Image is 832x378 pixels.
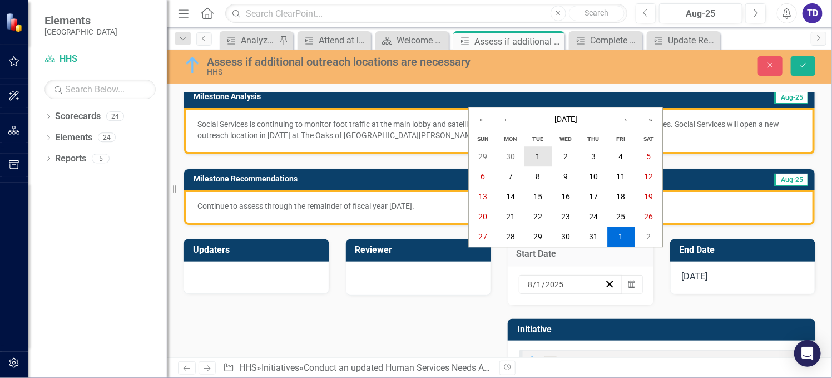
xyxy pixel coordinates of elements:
button: July 14, 2025 [497,187,524,207]
h3: Start Date [516,249,645,259]
button: July 29, 2025 [524,227,552,247]
button: July 1, 2025 [524,147,552,167]
button: › [613,107,638,132]
input: Search Below... [44,80,156,99]
abbr: July 13, 2025 [478,193,487,202]
a: Welcome Page [378,33,446,47]
button: July 25, 2025 [607,207,635,227]
abbr: July 9, 2025 [563,173,568,181]
button: ‹ [493,107,518,132]
button: July 26, 2025 [635,207,663,227]
abbr: July 2, 2025 [563,153,568,161]
a: Conduct an updated Human Services Needs Assessment and ensure Social Services staff are retained [304,362,703,373]
abbr: Tuesday [533,136,544,143]
button: July 28, 2025 [497,227,524,247]
abbr: July 29, 2025 [534,233,543,242]
a: Reports [55,153,86,165]
p: Social Services is continuing to monitor foot traffic at the main lobby and satellite locations t... [197,119,801,141]
div: Aug-25 [663,7,739,21]
abbr: June 29, 2025 [478,153,487,161]
abbr: July 27, 2025 [478,233,487,242]
abbr: July 8, 2025 [536,173,541,181]
abbr: July 1, 2025 [536,153,541,161]
div: Update Resource Listing quarterly [668,33,717,47]
abbr: July 25, 2025 [617,213,626,222]
abbr: August 2, 2025 [646,233,651,242]
small: [GEOGRAPHIC_DATA] [44,27,117,36]
abbr: July 14, 2025 [506,193,515,202]
button: TD [803,3,823,23]
input: Search ClearPoint... [225,4,627,23]
p: Continue to assess through the remainder of fiscal year [DATE]. [197,200,801,212]
abbr: July 28, 2025 [506,233,515,242]
abbr: July 30, 2025 [561,233,570,242]
abbr: Thursday [588,136,600,143]
button: July 7, 2025 [497,167,524,187]
div: Complete Needs Assessment [590,33,640,47]
button: Search [569,6,625,21]
button: July 6, 2025 [469,167,497,187]
span: / [533,279,536,289]
abbr: July 20, 2025 [478,213,487,222]
button: July 5, 2025 [635,147,663,167]
button: August 1, 2025 [607,227,635,247]
abbr: July 26, 2025 [644,213,653,222]
div: » » » [223,362,491,375]
img: ClearPoint Strategy [6,12,25,32]
abbr: July 19, 2025 [644,193,653,202]
abbr: August 1, 2025 [619,233,623,242]
h3: End Date [680,245,810,255]
abbr: July 3, 2025 [591,153,596,161]
button: Aug-25 [659,3,742,23]
button: July 27, 2025 [469,227,497,247]
a: Analyze data from Q3 FY 25 to see trend [222,33,276,47]
div: HHS [207,68,533,76]
button: July 15, 2025 [524,187,552,207]
div: 24 [106,112,124,121]
span: Aug-25 [774,91,808,104]
abbr: July 31, 2025 [589,233,598,242]
a: Scorecards [55,110,101,123]
abbr: July 11, 2025 [617,173,626,181]
button: July 12, 2025 [635,167,663,187]
button: July 9, 2025 [552,167,580,187]
span: Elements [44,14,117,27]
abbr: July 17, 2025 [589,193,598,202]
div: Welcome Page [397,33,446,47]
a: HHS [239,362,257,373]
button: July 17, 2025 [580,187,607,207]
abbr: June 30, 2025 [506,153,515,161]
abbr: Sunday [477,136,488,143]
abbr: July 22, 2025 [534,213,543,222]
abbr: July 7, 2025 [508,173,513,181]
h3: Initiative [517,325,810,335]
div: Analyze data from Q3 FY 25 to see trend [241,33,276,47]
abbr: July 24, 2025 [589,213,598,222]
button: July 10, 2025 [580,167,607,187]
div: Attend at least 10 outreach events monthly [319,33,368,47]
button: July 22, 2025 [524,207,552,227]
input: yyyy [545,279,564,290]
button: July 3, 2025 [580,147,607,167]
span: Aug-25 [774,174,808,186]
div: Assess if additional outreach locations are necessary [207,56,533,68]
button: July 19, 2025 [635,187,663,207]
div: 24 [98,133,116,143]
div: Assess if additional outreach locations are necessary [474,35,562,48]
h3: Updaters [193,245,324,255]
abbr: Monday [504,136,517,143]
abbr: July 15, 2025 [534,193,543,202]
h3: Milestone Analysis [194,92,598,101]
button: July 30, 2025 [552,227,580,247]
button: July 4, 2025 [607,147,635,167]
span: [DATE] [682,271,708,282]
button: « [469,107,493,132]
button: July 24, 2025 [580,207,607,227]
button: June 30, 2025 [497,147,524,167]
a: Initiatives [261,362,299,373]
img: In Progress [184,56,201,74]
img: In Progress [526,356,539,369]
abbr: July 18, 2025 [617,193,626,202]
a: Complete Needs Assessment [572,33,640,47]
